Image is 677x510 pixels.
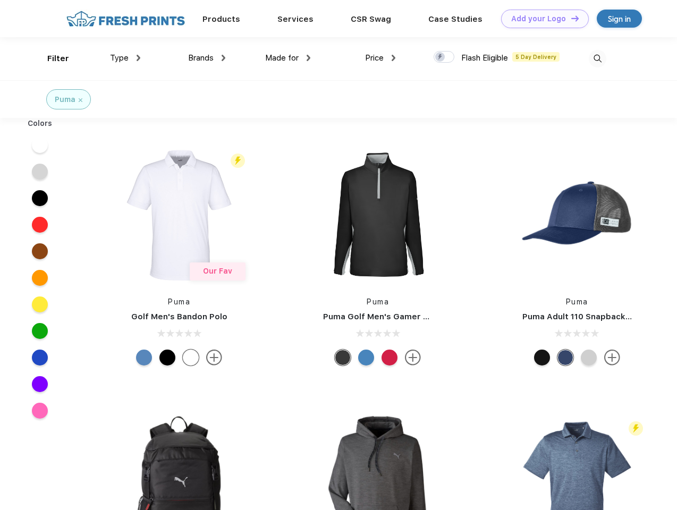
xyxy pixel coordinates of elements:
img: dropdown.png [137,55,140,61]
img: fo%20logo%202.webp [63,10,188,28]
img: more.svg [206,350,222,365]
img: filter_cancel.svg [79,98,82,102]
span: Price [365,53,384,63]
div: Sign in [608,13,631,25]
div: Bright White [183,350,199,365]
img: func=resize&h=266 [506,144,648,286]
a: Puma [168,297,190,306]
img: flash_active_toggle.svg [231,154,245,168]
div: Puma Black [335,350,351,365]
img: dropdown.png [222,55,225,61]
a: Puma [367,297,389,306]
img: DT [571,15,579,21]
a: Sign in [597,10,642,28]
div: Lake Blue [136,350,152,365]
div: Quarry Brt Whit [581,350,597,365]
img: more.svg [405,350,421,365]
a: CSR Swag [351,14,391,24]
img: more.svg [604,350,620,365]
img: func=resize&h=266 [307,144,448,286]
div: Peacoat with Qut Shd [557,350,573,365]
a: Products [202,14,240,24]
div: Pma Blk with Pma Blk [534,350,550,365]
a: Puma Golf Men's Gamer Golf Quarter-Zip [323,312,491,321]
div: Colors [20,118,61,129]
div: Add your Logo [511,14,566,23]
span: 5 Day Delivery [512,52,560,62]
span: Made for [265,53,299,63]
div: Puma [55,94,75,105]
img: desktop_search.svg [589,50,606,67]
a: Puma [566,297,588,306]
span: Flash Eligible [461,53,508,63]
a: Golf Men's Bandon Polo [131,312,227,321]
div: Bright Cobalt [358,350,374,365]
span: Type [110,53,129,63]
div: Puma Black [159,350,175,365]
div: Ski Patrol [382,350,397,365]
img: dropdown.png [307,55,310,61]
div: Filter [47,53,69,65]
span: Brands [188,53,214,63]
a: Services [277,14,314,24]
img: func=resize&h=266 [108,144,250,286]
img: dropdown.png [392,55,395,61]
span: Our Fav [203,267,232,275]
img: flash_active_toggle.svg [629,421,643,436]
